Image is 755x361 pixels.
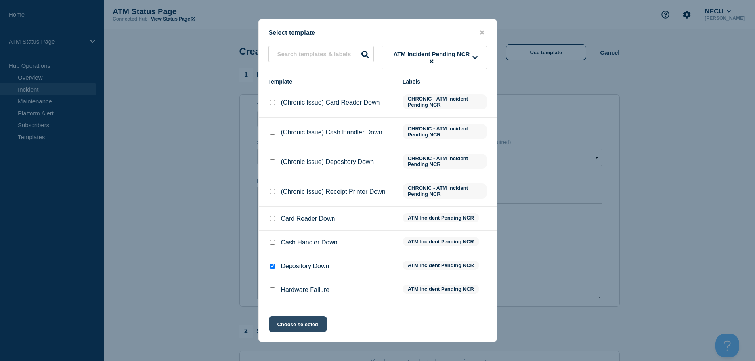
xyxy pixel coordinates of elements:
[270,216,275,221] input: Card Reader Down checkbox
[478,29,487,36] button: close button
[270,189,275,194] input: (Chronic Issue) Receipt Printer Down checkbox
[403,285,479,294] span: ATM Incident Pending NCR
[270,130,275,135] input: (Chronic Issue) Cash Handler Down checkbox
[270,264,275,269] input: Depository Down checkbox
[268,78,395,85] div: Template
[391,51,473,64] span: ATM Incident Pending NCR
[403,213,479,222] span: ATM Incident Pending NCR
[281,287,330,294] p: Hardware Failure
[270,287,275,292] input: Hardware Failure checkbox
[270,100,275,105] input: (Chronic Issue) Card Reader Down checkbox
[403,124,487,139] span: CHRONIC - ATM Incident Pending NCR
[281,159,374,166] p: (Chronic Issue) Depository Down
[268,46,374,62] input: Search templates & labels
[403,183,487,199] span: CHRONIC - ATM Incident Pending NCR
[281,99,380,106] p: (Chronic Issue) Card Reader Down
[403,261,479,270] span: ATM Incident Pending NCR
[281,263,329,270] p: Depository Down
[403,94,487,109] span: CHRONIC - ATM Incident Pending NCR
[403,78,487,85] div: Labels
[281,215,335,222] p: Card Reader Down
[281,239,338,246] p: Cash Handler Down
[382,46,487,69] button: ATM Incident Pending NCR
[403,154,487,169] span: CHRONIC - ATM Incident Pending NCR
[403,237,479,246] span: ATM Incident Pending NCR
[270,240,275,245] input: Cash Handler Down checkbox
[269,316,327,332] button: Choose selected
[281,129,382,136] p: (Chronic Issue) Cash Handler Down
[259,29,497,36] div: Select template
[281,188,386,195] p: (Chronic Issue) Receipt Printer Down
[270,159,275,164] input: (Chronic Issue) Depository Down checkbox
